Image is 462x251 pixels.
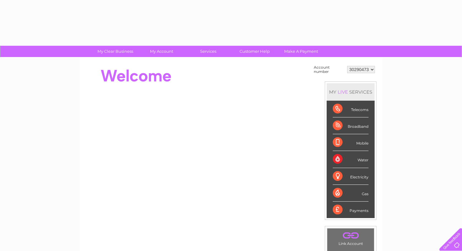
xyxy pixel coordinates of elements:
a: My Clear Business [90,46,141,57]
div: Telecoms [333,101,369,117]
div: Broadband [333,117,369,134]
div: Gas [333,185,369,202]
td: Account number [312,64,346,75]
td: Link Account [327,228,374,247]
div: LIVE [336,89,349,95]
div: Water [333,151,369,168]
a: Customer Help [229,46,280,57]
div: Payments [333,202,369,218]
div: Mobile [333,134,369,151]
a: . [329,230,372,241]
a: My Account [137,46,187,57]
a: Make A Payment [276,46,326,57]
a: Services [183,46,233,57]
div: Electricity [333,168,369,185]
div: MY SERVICES [327,83,375,101]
